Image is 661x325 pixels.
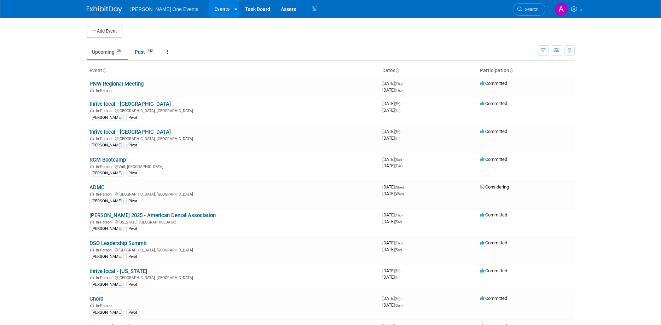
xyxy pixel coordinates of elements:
span: In-Person [96,137,114,141]
div: Pivot [126,309,139,316]
span: [DATE] [382,101,402,106]
span: [DATE] [382,247,402,252]
span: Committed [480,296,507,301]
span: Committed [480,212,507,217]
span: (Thu) [395,82,402,86]
span: Committed [480,268,507,273]
div: [PERSON_NAME] [89,254,124,260]
span: [DATE] [382,212,405,217]
span: [DATE] [382,219,402,224]
span: - [401,129,402,134]
span: In-Person [96,248,114,253]
a: ADMC [89,184,105,191]
img: In-Person Event [90,109,94,112]
span: Considering [480,184,509,190]
div: Pivot [126,115,139,121]
div: Pivot [126,226,139,232]
div: [PERSON_NAME] [89,198,124,204]
span: (Fri) [395,275,400,279]
span: [DATE] [382,302,402,308]
span: (Sat) [395,158,402,162]
div: Vail, [GEOGRAPHIC_DATA] [89,163,377,169]
a: Past242 [129,45,160,59]
span: (Fri) [395,297,400,301]
span: [DATE] [382,296,402,301]
span: In-Person [96,220,114,225]
span: - [401,101,402,106]
img: In-Person Event [90,137,94,140]
span: [DATE] [382,108,400,113]
span: Committed [480,157,507,162]
div: Pivot [126,198,139,204]
div: [PERSON_NAME] [89,309,124,316]
span: [DATE] [382,191,404,196]
span: [DATE] [382,81,405,86]
span: (Thu) [395,241,402,245]
a: Chord [89,296,103,302]
th: Event [87,65,379,77]
img: ExhibitDay [87,6,122,13]
img: In-Person Event [90,88,94,92]
a: thrive local - [US_STATE] [89,268,147,274]
span: [DATE] [382,157,404,162]
span: (Fri) [395,109,400,112]
th: Participation [477,65,575,77]
a: Upcoming38 [87,45,128,59]
span: (Mon) [395,185,404,189]
span: [DATE] [382,240,405,245]
a: thrive local - [GEOGRAPHIC_DATA] [89,101,171,107]
span: [DATE] [382,163,402,168]
a: PNW Regional Meeting [89,81,144,87]
span: Committed [480,101,507,106]
span: (Fri) [395,137,400,140]
span: - [401,268,402,273]
div: [PERSON_NAME] [89,282,124,288]
span: Search [522,7,539,12]
span: [DATE] [382,129,402,134]
span: - [404,81,405,86]
img: In-Person Event [90,303,94,307]
span: (Thu) [395,88,402,92]
span: (Thu) [395,213,402,217]
span: 242 [145,48,155,54]
span: (Fri) [395,130,400,134]
div: [PERSON_NAME] [89,226,124,232]
div: [GEOGRAPHIC_DATA], [GEOGRAPHIC_DATA] [89,135,377,141]
th: Dates [379,65,477,77]
span: [DATE] [382,135,400,141]
a: DSO Leadership Summit [89,240,147,246]
span: In-Person [96,88,114,93]
div: [GEOGRAPHIC_DATA], [GEOGRAPHIC_DATA] [89,191,377,197]
span: 38 [115,48,123,54]
div: [PERSON_NAME] [89,142,124,149]
span: (Sat) [395,248,402,252]
a: Search [513,3,545,16]
span: (Tue) [395,164,402,168]
span: (Sat) [395,220,402,224]
img: In-Person Event [90,164,94,168]
span: [DATE] [382,184,406,190]
a: [PERSON_NAME] 2025 - American Dental Association [89,212,216,219]
span: - [404,212,405,217]
span: Committed [480,129,507,134]
span: Committed [480,81,507,86]
div: Pivot [126,170,139,176]
span: In-Person [96,109,114,113]
div: Pivot [126,254,139,260]
div: [US_STATE], [GEOGRAPHIC_DATA] [89,219,377,225]
span: [PERSON_NAME] One Events [131,6,198,12]
img: In-Person Event [90,248,94,251]
span: In-Person [96,275,114,280]
span: - [405,184,406,190]
div: [GEOGRAPHIC_DATA], [GEOGRAPHIC_DATA] [89,247,377,253]
span: In-Person [96,303,114,308]
button: Add Event [87,25,122,37]
span: - [404,240,405,245]
span: [DATE] [382,274,400,280]
span: [DATE] [382,268,402,273]
div: [GEOGRAPHIC_DATA], [GEOGRAPHIC_DATA] [89,274,377,280]
span: (Fri) [395,269,400,273]
span: [DATE] [382,87,402,93]
span: (Wed) [395,192,404,196]
span: In-Person [96,192,114,197]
